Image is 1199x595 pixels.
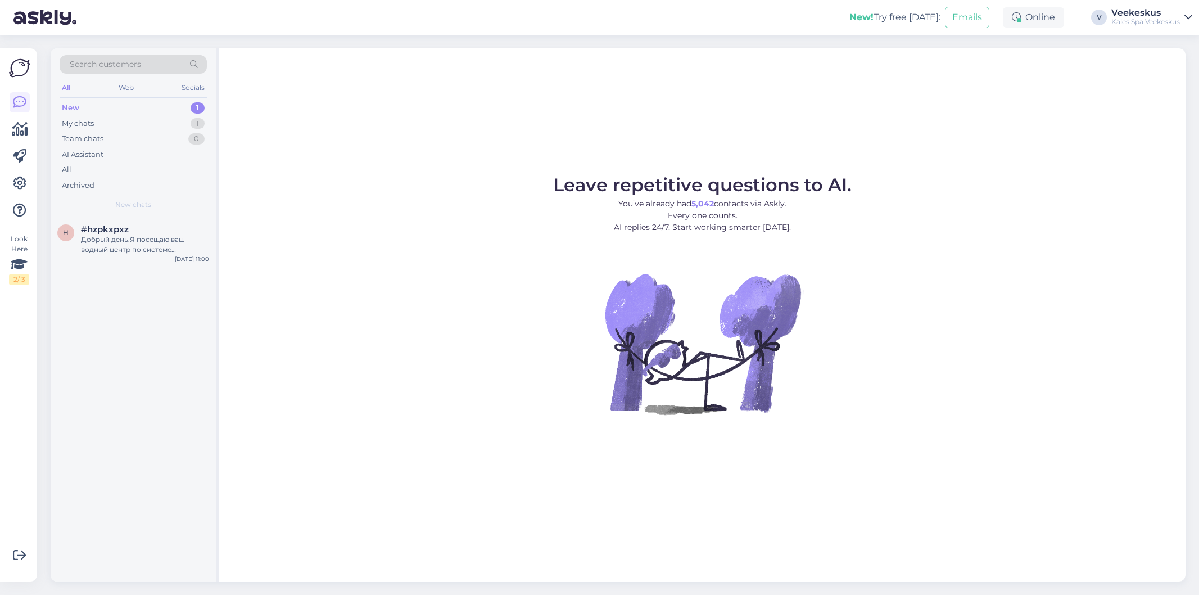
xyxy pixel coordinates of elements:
a: VeekeskusKales Spa Veekeskus [1111,8,1192,26]
div: All [60,80,73,95]
div: Web [116,80,136,95]
button: Emails [945,7,989,28]
div: [DATE] 11:00 [175,255,209,263]
div: Online [1003,7,1064,28]
b: New! [849,12,874,22]
div: Try free [DATE]: [849,11,940,24]
div: 1 [191,102,205,114]
span: #hzpkxpxz [81,224,129,235]
div: AI Assistant [62,149,103,160]
img: Askly Logo [9,57,30,79]
span: New chats [115,200,151,210]
div: My chats [62,118,94,129]
span: Leave repetitive questions to AI. [553,174,852,196]
p: You’ve already had contacts via Askly. Every one counts. AI replies 24/7. Start working smarter [... [553,198,852,233]
div: Team chats [62,133,103,145]
span: Search customers [70,58,141,70]
b: 5,042 [691,199,714,209]
div: Добрый день.Я посещаю ваш водный центр по системе Syebby.Срок посещения у меня закончился [DATE].... [81,235,209,255]
div: New [62,102,79,114]
div: 2 / 3 [9,274,29,285]
span: h [63,228,69,237]
div: V [1091,10,1107,25]
div: Veekeskus [1111,8,1180,17]
div: Kales Spa Veekeskus [1111,17,1180,26]
img: No Chat active [601,242,804,445]
div: All [62,164,71,175]
div: 1 [191,118,205,129]
div: Socials [179,80,207,95]
div: 0 [188,133,205,145]
div: Look Here [9,234,29,285]
div: Archived [62,180,94,191]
